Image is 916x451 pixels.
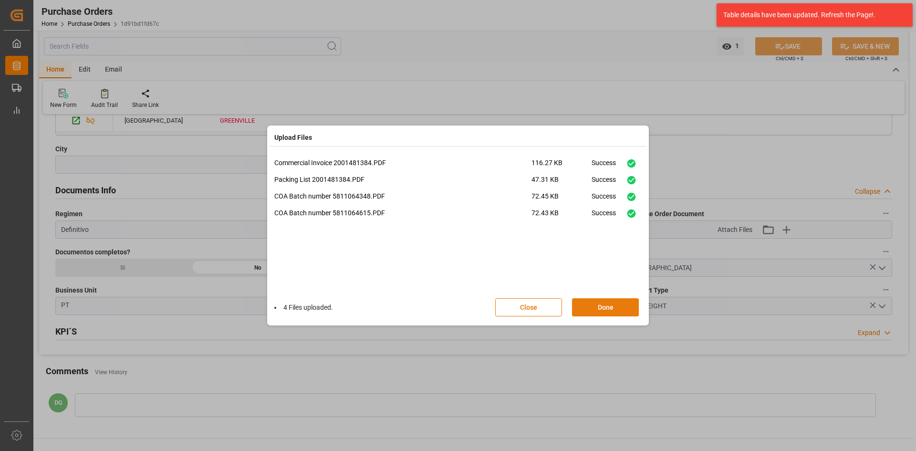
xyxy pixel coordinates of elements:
span: 116.27 KB [531,158,592,175]
p: Packing List 2001481384.PDF [274,175,531,185]
h4: Upload Files [274,133,312,143]
div: Success [592,208,616,225]
li: 4 Files uploaded. [274,303,333,313]
div: Success [592,191,616,208]
span: 47.31 KB [531,175,592,191]
p: Commercial Invoice 2001481384.PDF [274,158,531,168]
p: COA Batch number 5811064348.PDF [274,191,531,201]
div: Success [592,158,616,175]
button: Done [572,298,639,316]
p: COA Batch number 5811064615.PDF [274,208,531,218]
span: 72.43 KB [531,208,592,225]
span: 72.45 KB [531,191,592,208]
div: Table details have been updated. Refresh the Page!. [723,10,899,20]
button: Close [495,298,562,316]
div: Success [592,175,616,191]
